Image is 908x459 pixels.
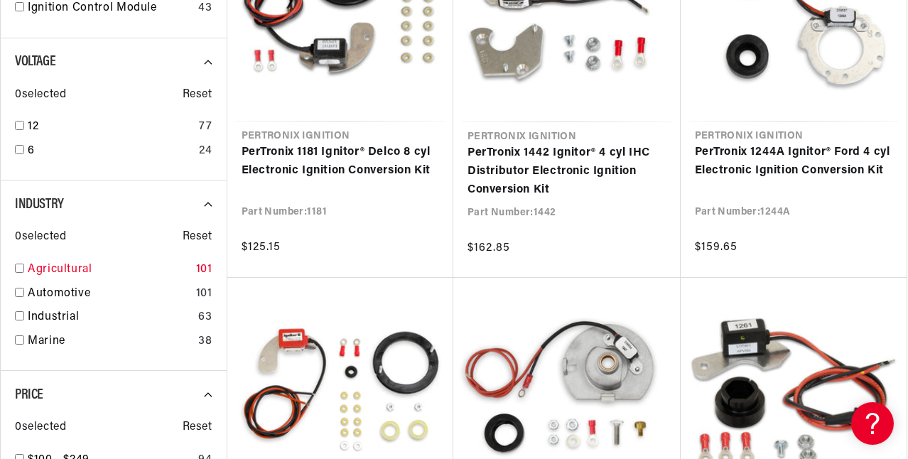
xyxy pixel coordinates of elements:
a: Marine [28,333,193,351]
a: PerTronix 1181 Ignitor® Delco 8 cyl Electronic Ignition Conversion Kit [242,144,440,180]
a: Agricultural [28,261,190,279]
div: 101 [196,285,212,303]
a: 12 [28,118,193,136]
a: 6 [28,142,193,161]
span: Reset [183,228,212,247]
a: Automotive [28,285,190,303]
span: Reset [183,418,212,437]
span: 0 selected [15,86,66,104]
span: 0 selected [15,418,66,437]
div: 77 [199,118,212,136]
span: Industry [15,198,64,212]
a: PerTronix 1442 Ignitor® 4 cyl IHC Distributor Electronic Ignition Conversion Kit [467,144,666,199]
div: 101 [196,261,212,279]
div: 24 [199,142,212,161]
div: 63 [198,308,212,327]
a: Industrial [28,308,193,327]
a: PerTronix 1244A Ignitor® Ford 4 cyl Electronic Ignition Conversion Kit [695,144,893,180]
span: Voltage [15,55,55,69]
div: 38 [198,333,212,351]
span: Price [15,388,43,402]
span: 0 selected [15,228,66,247]
span: Reset [183,86,212,104]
